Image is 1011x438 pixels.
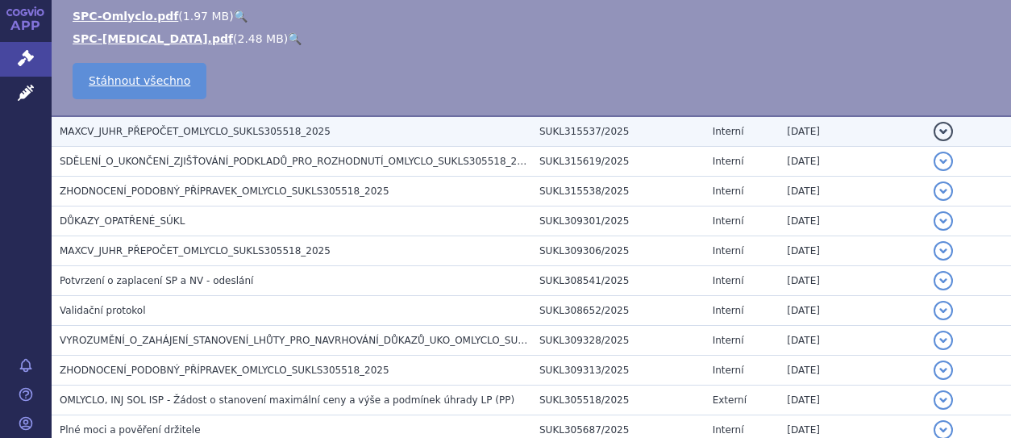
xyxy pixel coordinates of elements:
li: ( ) [73,31,995,47]
span: Validační protokol [60,305,146,316]
td: SUKL309301/2025 [531,206,705,236]
span: Interní [713,275,744,286]
span: DŮKAZY_OPATŘENÉ_SÚKL [60,215,185,227]
td: SUKL309313/2025 [531,356,705,386]
span: ZHODNOCENÍ_PODOBNÝ_PŘÍPRAVEK_OMLYCLO_SUKLS305518_2025 [60,365,389,376]
td: [DATE] [779,356,925,386]
td: [DATE] [779,147,925,177]
a: 🔍 [288,32,302,45]
button: detail [934,122,953,141]
button: detail [934,211,953,231]
td: [DATE] [779,296,925,326]
span: Interní [713,335,744,346]
a: SPC-Omlyclo.pdf [73,10,178,23]
td: [DATE] [779,116,925,147]
a: Stáhnout všechno [73,63,206,99]
td: SUKL315537/2025 [531,116,705,147]
button: detail [934,271,953,290]
td: SUKL308652/2025 [531,296,705,326]
td: SUKL315538/2025 [531,177,705,206]
span: Interní [713,126,744,137]
td: SUKL309328/2025 [531,326,705,356]
td: SUKL309306/2025 [531,236,705,266]
td: [DATE] [779,177,925,206]
span: Interní [713,424,744,436]
button: detail [934,181,953,201]
td: SUKL305518/2025 [531,386,705,415]
span: Interní [713,215,744,227]
span: Interní [713,245,744,257]
span: Plné moci a pověření držitele [60,424,201,436]
button: detail [934,241,953,261]
span: Interní [713,156,744,167]
span: Interní [713,365,744,376]
span: Interní [713,186,744,197]
button: detail [934,152,953,171]
span: MAXCV_JUHR_PŘEPOČET_OMLYCLO_SUKLS305518_2025 [60,245,331,257]
span: Potvrzení o zaplacení SP a NV - odeslání [60,275,253,286]
span: VYROZUMĚNÍ_O_ZAHÁJENÍ_STANOVENÍ_LHŮTY_PRO_NAVRHOVÁNÍ_DŮKAZŮ_UKO_OMLYCLO_SUKLS305518_2025 [60,335,602,346]
a: SPC-[MEDICAL_DATA].pdf [73,32,233,45]
span: Interní [713,305,744,316]
span: 2.48 MB [238,32,284,45]
button: detail [934,361,953,380]
li: ( ) [73,8,995,24]
td: [DATE] [779,236,925,266]
a: 🔍 [234,10,248,23]
td: [DATE] [779,386,925,415]
td: [DATE] [779,326,925,356]
td: [DATE] [779,266,925,296]
span: Externí [713,394,747,406]
button: detail [934,390,953,410]
td: SUKL315619/2025 [531,147,705,177]
td: SUKL308541/2025 [531,266,705,296]
span: 1.97 MB [183,10,229,23]
span: MAXCV_JUHR_PŘEPOČET_OMLYCLO_SUKLS305518_2025 [60,126,331,137]
span: OMLYCLO, INJ SOL ISP - Žádost o stanovení maximální ceny a výše a podmínek úhrady LP (PP) [60,394,514,406]
td: [DATE] [779,206,925,236]
span: ZHODNOCENÍ_PODOBNÝ_PŘÍPRAVEK_OMLYCLO_SUKLS305518_2025 [60,186,389,197]
span: SDĚLENÍ_O_UKONČENÍ_ZJIŠŤOVÁNÍ_PODKLADŮ_PRO_ROZHODNUTÍ_OMLYCLO_SUKLS305518_2025 [60,156,535,167]
button: detail [934,331,953,350]
button: detail [934,301,953,320]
